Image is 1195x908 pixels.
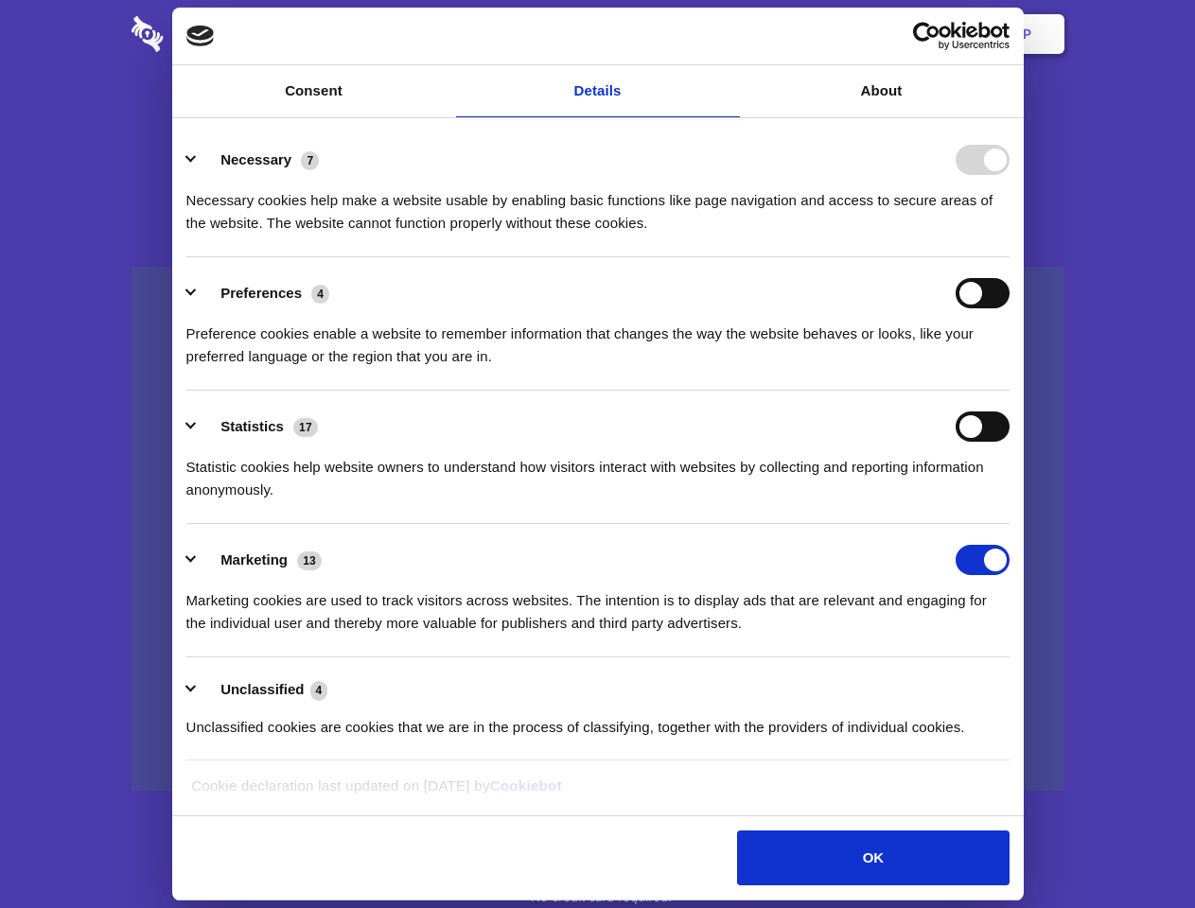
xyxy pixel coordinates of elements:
a: Wistia video thumbnail [132,267,1064,792]
span: 4 [311,285,329,304]
span: 13 [297,551,322,570]
h1: Eliminate Slack Data Loss. [132,85,1064,153]
label: Statistics [220,418,284,434]
a: Consent [172,65,456,117]
a: Contact [767,5,854,63]
a: About [740,65,1024,117]
div: Necessary cookies help make a website usable by enabling basic functions like page navigation and... [186,175,1010,235]
label: Marketing [220,551,288,567]
button: Preferences (4) [186,278,342,308]
button: Marketing (13) [186,545,334,575]
div: Cookie declaration last updated on [DATE] by [177,775,1018,812]
span: 7 [301,151,319,170]
button: Statistics (17) [186,411,330,442]
a: Cookiebot [490,777,562,794]
img: logo-wordmark-white-trans-d4663122ce5f474addd5e946df7df03e33cb6a1c49d2221995e7729f52c070b2.svg [132,16,293,52]
a: Pricing [555,5,638,63]
h4: Auto-redaction of sensitive data, encrypted data sharing and self-destructing private chats. Shar... [132,172,1064,235]
label: Necessary [220,151,291,167]
a: Details [456,65,740,117]
span: 4 [310,681,328,700]
a: Usercentrics Cookiebot - opens in a new window [844,22,1010,50]
div: Preference cookies enable a website to remember information that changes the way the website beha... [186,308,1010,368]
img: logo [186,26,215,46]
button: Unclassified (4) [186,678,340,702]
div: Unclassified cookies are cookies that we are in the process of classifying, together with the pro... [186,702,1010,739]
button: Necessary (7) [186,145,331,175]
div: Marketing cookies are used to track visitors across websites. The intention is to display ads tha... [186,575,1010,635]
label: Preferences [220,285,302,301]
a: Login [858,5,940,63]
span: 17 [293,418,318,437]
button: OK [737,830,1009,885]
div: Statistic cookies help website owners to understand how visitors interact with websites by collec... [186,442,1010,501]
